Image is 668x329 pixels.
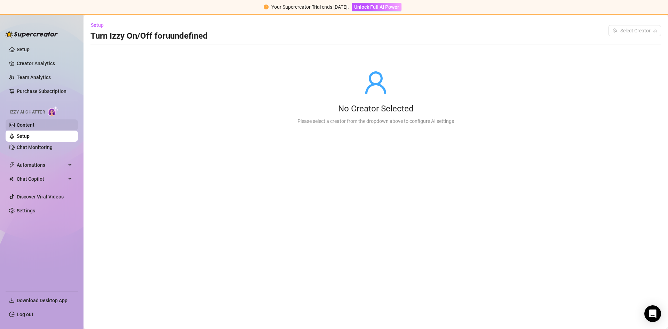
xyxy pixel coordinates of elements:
[653,29,657,33] span: team
[17,298,67,303] span: Download Desktop App
[48,106,58,116] img: AI Chatter
[297,117,454,125] div: Please select a creator from the dropdown above to configure AI settings
[17,86,72,97] a: Purchase Subscription
[9,298,15,303] span: download
[17,122,34,128] a: Content
[9,177,14,181] img: Chat Copilot
[17,194,64,199] a: Discover Viral Videos
[17,75,51,80] a: Team Analytics
[17,312,33,317] a: Log out
[17,173,66,185] span: Chat Copilot
[17,47,30,52] a: Setup
[264,5,269,9] span: exclamation-circle
[9,162,15,168] span: thunderbolt
[6,31,58,38] img: logo-BBDzfeDw.svg
[17,208,35,213] a: Settings
[644,305,661,322] div: Open Intercom Messenger
[90,31,208,42] h3: Turn Izzy On/Off for uundefined
[297,103,454,115] div: No Creator Selected
[352,3,401,11] button: Unlock Full AI Power
[17,144,53,150] a: Chat Monitoring
[90,19,109,31] button: Setup
[271,4,349,10] span: Your Supercreator Trial ends [DATE].
[17,159,66,171] span: Automations
[354,4,399,10] span: Unlock Full AI Power
[10,109,45,116] span: Izzy AI Chatter
[91,22,104,28] span: Setup
[17,133,30,139] a: Setup
[352,4,401,10] a: Unlock Full AI Power
[17,58,72,69] a: Creator Analytics
[363,70,388,95] span: user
